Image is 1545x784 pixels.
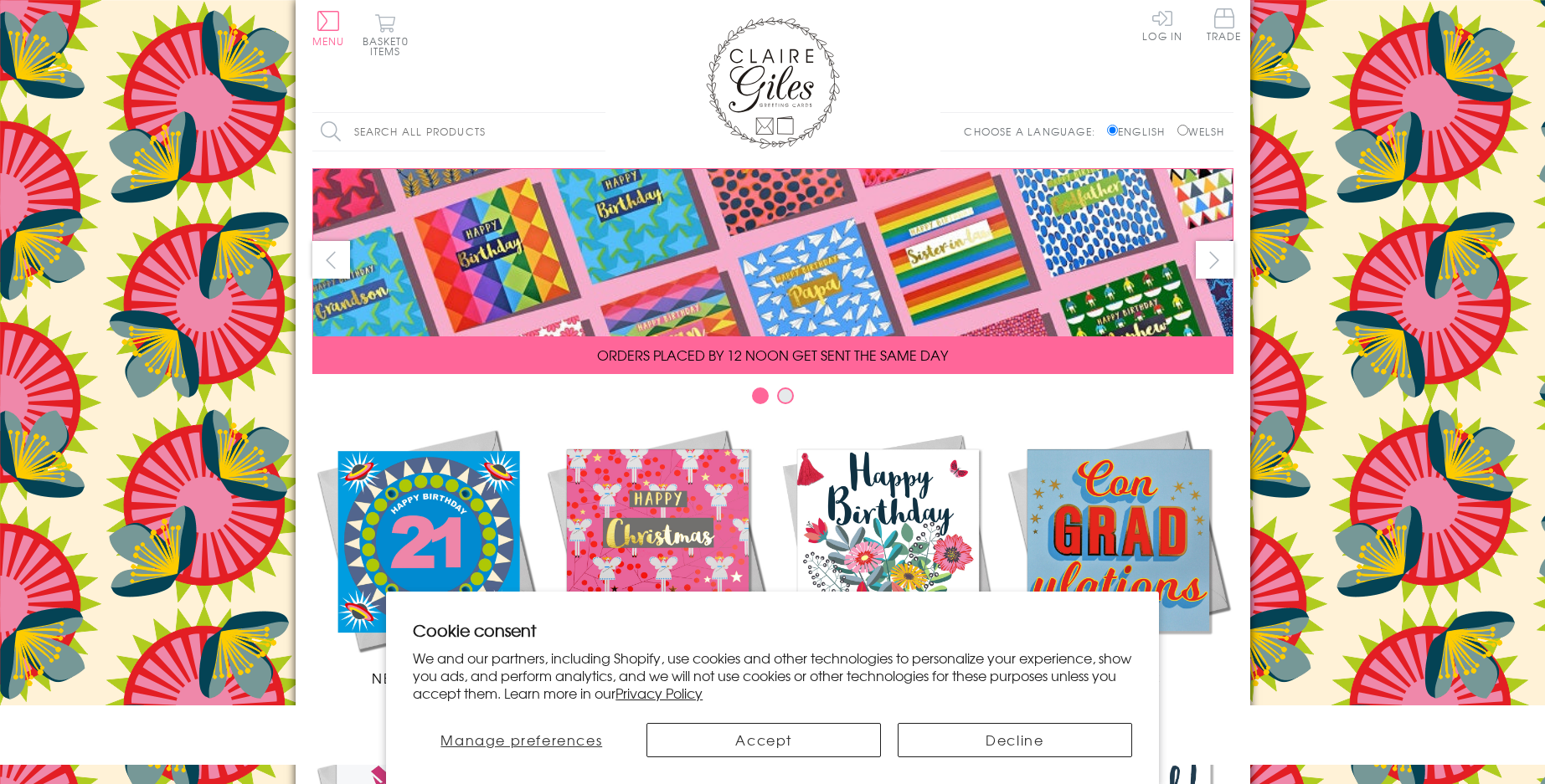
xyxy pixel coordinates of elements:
input: English [1107,125,1118,136]
button: Carousel Page 1 (Current Slide) [752,387,769,404]
button: Menu [312,11,345,46]
button: Basket0 items [363,13,409,56]
span: Trade [1207,8,1242,41]
a: Privacy Policy [615,683,703,703]
input: Search all products [312,113,605,151]
img: Claire Giles Greetings Cards [706,17,840,149]
a: Christmas [543,425,773,688]
button: Carousel Page 2 [777,387,794,404]
div: Carousel Pagination [312,387,1233,412]
a: Trade [1207,8,1242,44]
label: Welsh [1177,124,1225,139]
a: Birthdays [773,425,1003,688]
span: ORDERS PLACED BY 12 NOON GET SENT THE SAME DAY [597,345,948,365]
a: Academic [1003,425,1233,688]
button: next [1196,241,1233,279]
p: Choose a language: [964,124,1104,139]
input: Search [589,113,605,151]
button: Manage preferences [413,723,630,757]
h2: Cookie consent [413,618,1132,642]
a: Log In [1142,8,1182,41]
button: Decline [898,723,1132,757]
span: New Releases [372,668,482,688]
label: English [1107,124,1173,139]
p: We and our partners, including Shopify, use cookies and other technologies to personalize your ex... [413,649,1132,701]
button: prev [312,241,350,279]
input: Welsh [1177,125,1188,136]
a: New Releases [312,425,543,688]
span: 0 items [370,33,409,59]
span: Manage preferences [440,730,602,750]
span: Menu [312,33,345,49]
button: Accept [646,723,881,757]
